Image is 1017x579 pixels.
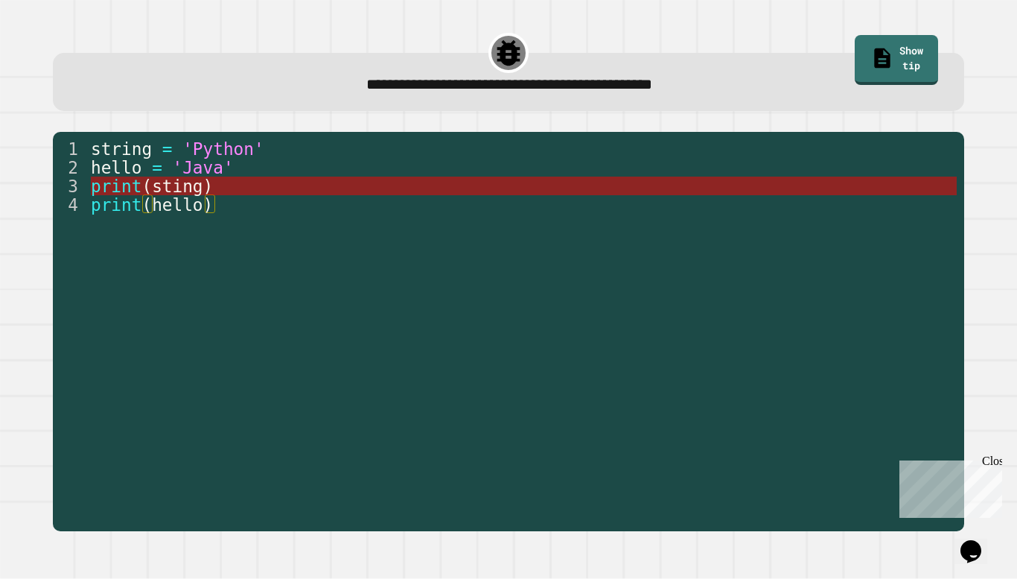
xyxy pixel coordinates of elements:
div: 3 [53,177,88,195]
span: print [91,177,141,196]
div: 4 [53,195,88,214]
div: Chat with us now!Close [6,6,103,95]
span: ( [141,195,152,215]
iframe: chat widget [893,455,1002,518]
span: sting [152,177,203,196]
span: hello [91,158,141,177]
a: Show tip [855,35,938,85]
div: 1 [53,139,88,158]
span: string [91,139,152,159]
span: print [91,195,141,215]
span: 'Python' [182,139,264,159]
div: 2 [53,158,88,177]
span: ) [203,177,214,196]
span: = [162,139,173,159]
span: ( [141,177,152,196]
iframe: chat widget [954,519,1002,564]
span: hello [152,195,203,215]
span: = [152,158,162,177]
span: ) [203,195,214,215]
span: 'Java' [172,158,233,177]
